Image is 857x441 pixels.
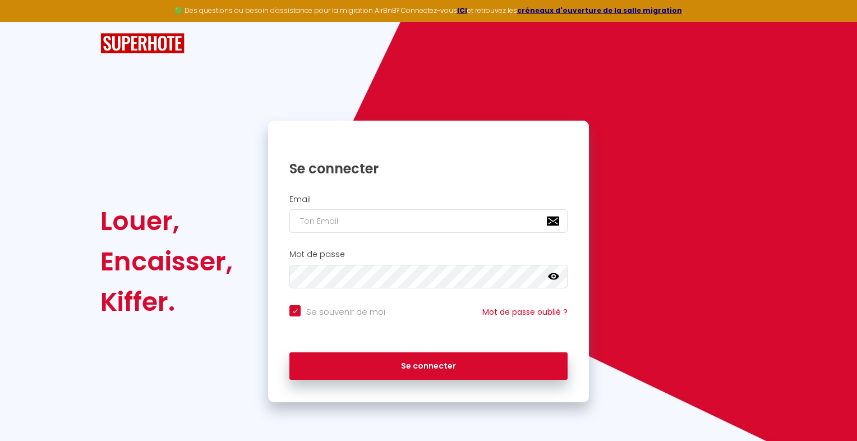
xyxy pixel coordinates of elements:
a: ICI [457,6,467,15]
a: créneaux d'ouverture de la salle migration [517,6,682,15]
h2: Mot de passe [289,250,568,259]
div: Encaisser, [100,241,233,282]
img: SuperHote logo [100,33,185,54]
div: Kiffer. [100,282,233,322]
a: Mot de passe oublié ? [482,306,568,318]
h1: Se connecter [289,160,568,177]
button: Se connecter [289,352,568,380]
h2: Email [289,195,568,204]
input: Ton Email [289,209,568,233]
div: Louer, [100,201,233,241]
